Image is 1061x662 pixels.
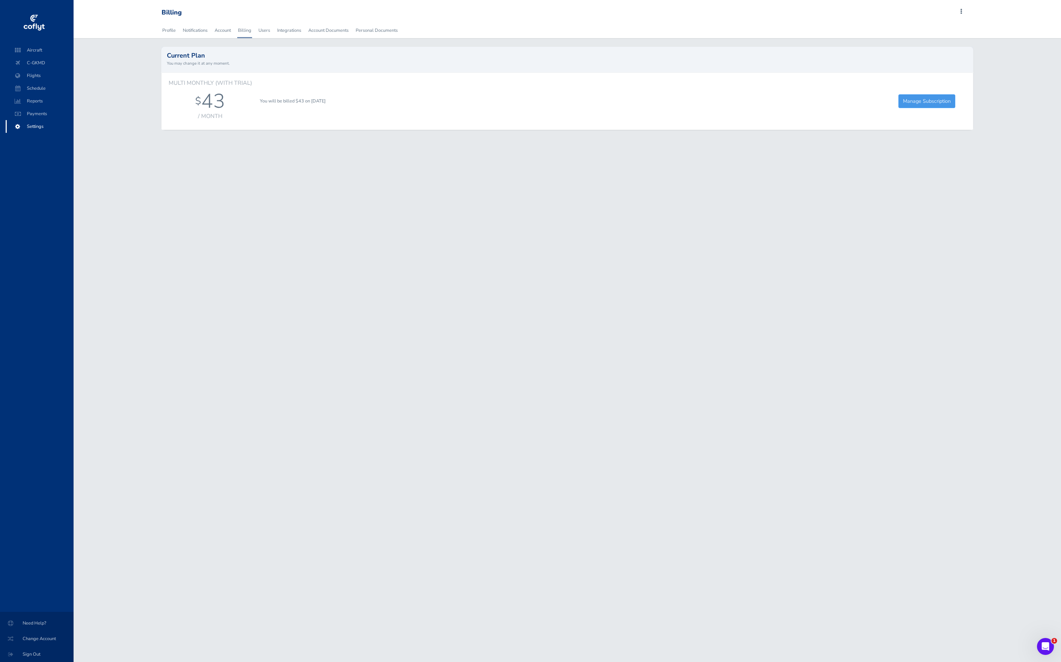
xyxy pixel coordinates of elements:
small: You may change it at any moment. [167,60,968,66]
h2: Current Plan [167,52,968,59]
a: Profile [162,23,176,38]
span: Aircraft [13,44,66,57]
span: Schedule [13,82,66,95]
a: Billing [237,23,252,38]
a: Account Documents [308,23,349,38]
div: $ [195,95,201,107]
div: Billing [162,9,182,17]
a: Users [258,23,271,38]
img: coflyt logo [22,12,46,34]
p: You will be billed $43 on [DATE] [260,97,888,105]
span: Change Account [8,632,65,645]
span: C-GKMD [13,57,66,69]
div: / month [169,113,252,120]
a: Manage Subscription [898,94,955,108]
span: Reports [13,95,66,107]
iframe: Intercom live chat [1037,638,1054,655]
span: Settings [13,120,66,133]
div: 43 [201,89,225,113]
span: Flights [13,69,66,82]
a: Personal Documents [355,23,398,38]
span: Sign Out [8,648,65,661]
a: Account [214,23,232,38]
a: Notifications [182,23,208,38]
h6: Multi Monthly (with Trial) [169,80,252,87]
span: 1 [1051,638,1057,644]
span: Need Help? [8,617,65,630]
span: Payments [13,107,66,120]
a: Integrations [276,23,302,38]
